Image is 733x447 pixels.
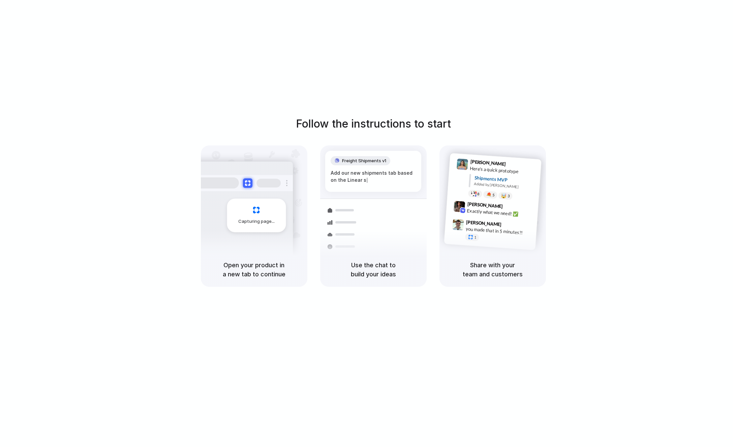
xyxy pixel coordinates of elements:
[507,194,510,198] span: 3
[492,193,494,197] span: 5
[474,181,536,191] div: Added by [PERSON_NAME]
[503,221,517,230] span: 9:47 AM
[467,207,534,218] div: Exactly what we need! ✅
[342,158,386,164] span: Freight Shipments v1
[366,177,368,183] span: |
[466,218,501,228] span: [PERSON_NAME]
[331,169,416,184] div: Add our new shipments tab based on the Linear s
[238,218,276,225] span: Capturing page
[469,165,537,176] div: Here's a quick prototype
[448,261,538,279] h5: Share with your team and customers
[477,192,479,196] span: 8
[474,174,537,185] div: Shipments MVP
[470,158,506,168] span: [PERSON_NAME]
[328,261,419,279] h5: Use the chat to build your ideas
[296,116,451,132] h1: Follow the instructions to start
[209,261,299,279] h5: Open your product in a new tab to continue
[465,225,533,237] div: you made that in 5 minutes?!
[508,161,521,169] span: 9:41 AM
[501,193,507,198] div: 🤯
[505,203,518,211] span: 9:42 AM
[467,200,503,210] span: [PERSON_NAME]
[474,235,476,239] span: 1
